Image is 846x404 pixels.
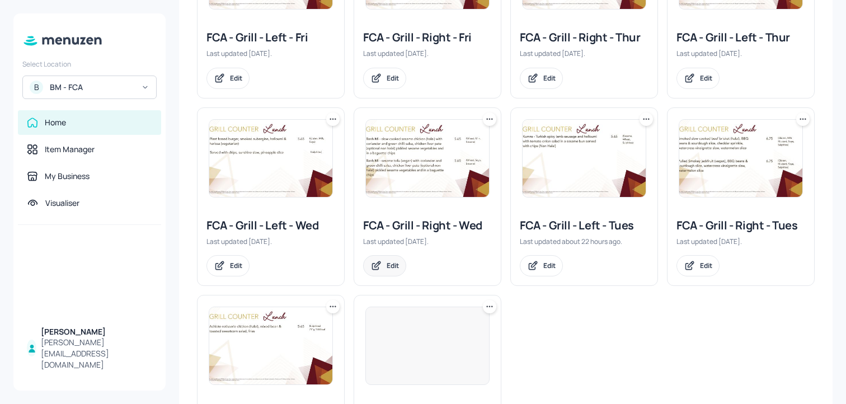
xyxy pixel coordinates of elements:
[366,120,489,197] img: 2025-08-27-1756290796048tb6qcxvrwrd.jpeg
[543,261,556,270] div: Edit
[30,81,43,94] div: B
[363,218,492,233] div: FCA - Grill - Right - Wed
[679,120,802,197] img: 2025-08-19-1755600640947dzm90m7ui6k.jpeg
[230,261,242,270] div: Edit
[209,307,332,384] img: 2025-06-23-1750666957005eohi13xx1hs.jpeg
[676,49,805,58] div: Last updated [DATE].
[520,237,648,246] div: Last updated about 22 hours ago.
[363,49,492,58] div: Last updated [DATE].
[41,326,152,337] div: [PERSON_NAME]
[543,73,556,83] div: Edit
[41,337,152,370] div: [PERSON_NAME][EMAIL_ADDRESS][DOMAIN_NAME]
[387,261,399,270] div: Edit
[22,59,157,69] div: Select Location
[700,261,712,270] div: Edit
[387,73,399,83] div: Edit
[520,49,648,58] div: Last updated [DATE].
[363,30,492,45] div: FCA - Grill - Right - Fri
[206,49,335,58] div: Last updated [DATE].
[206,30,335,45] div: FCA - Grill - Left - Fri
[676,30,805,45] div: FCA - Grill - Left - Thur
[230,73,242,83] div: Edit
[45,117,66,128] div: Home
[520,30,648,45] div: FCA - Grill - Right - Thur
[206,218,335,233] div: FCA - Grill - Left - Wed
[363,237,492,246] div: Last updated [DATE].
[676,218,805,233] div: FCA - Grill - Right - Tues
[50,82,134,93] div: BM - FCA
[45,144,95,155] div: Item Manager
[676,237,805,246] div: Last updated [DATE].
[209,120,332,197] img: 2025-07-23-1753258673649xia23s8o6se.jpeg
[45,171,90,182] div: My Business
[523,120,646,197] img: 2025-09-02-1756812896495ogfb2155y8q.jpeg
[700,73,712,83] div: Edit
[206,237,335,246] div: Last updated [DATE].
[520,218,648,233] div: FCA - Grill - Left - Tues
[45,198,79,209] div: Visualiser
